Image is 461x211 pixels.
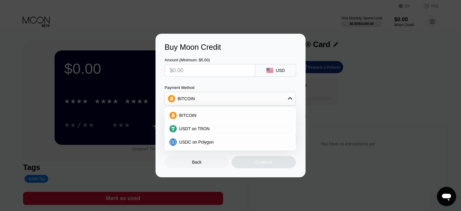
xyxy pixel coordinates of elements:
[165,85,296,90] div: Payment Method
[192,160,202,165] div: Back
[178,96,195,101] div: BITCOIN
[179,140,214,145] span: USDC on Polygon
[179,113,196,118] span: BITCOIN
[165,156,229,168] div: Back
[170,64,250,77] input: $0.00
[165,93,296,105] div: BITCOIN
[166,109,294,121] div: BITCOIN
[437,187,456,206] iframe: Button to launch messaging window
[165,43,296,52] div: Buy Moon Credit
[166,136,294,148] div: USDC on Polygon
[166,123,294,135] div: USDT on TRON
[165,58,255,62] div: Amount (Minimum: $5.00)
[276,68,285,73] div: USD
[179,126,210,131] span: USDT on TRON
